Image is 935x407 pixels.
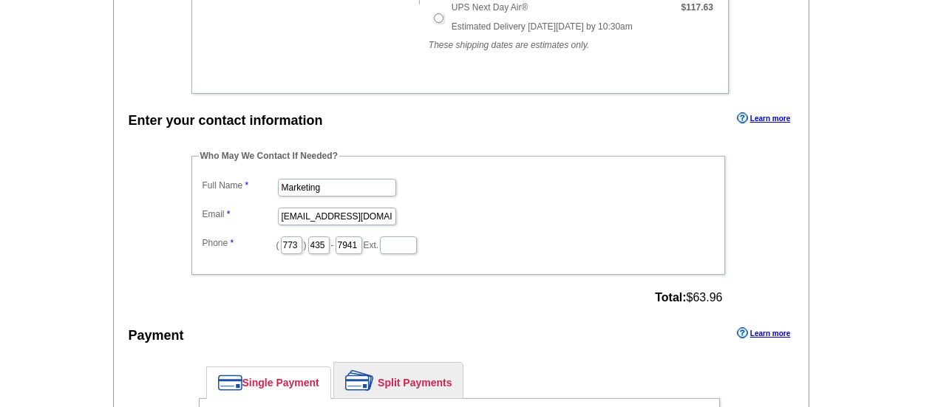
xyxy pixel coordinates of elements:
span: $63.96 [655,291,722,304]
span: Estimated Delivery [DATE][DATE] by 10:30am [452,21,633,32]
a: Learn more [737,327,790,339]
img: single-payment.png [218,374,242,391]
legend: Who May We Contact If Needed? [199,149,339,163]
em: These shipping dates are estimates only. [429,40,589,50]
div: Enter your contact information [129,111,323,131]
dd: ( ) - Ext. [199,233,718,256]
label: UPS Next Day Air® [452,1,528,14]
a: Learn more [737,112,790,124]
div: Payment [129,326,184,346]
strong: Total: [655,291,686,304]
a: Split Payments [334,363,463,398]
label: Email [203,208,276,221]
label: Full Name [203,179,276,192]
img: split-payment.png [345,370,374,391]
label: Phone [203,236,276,250]
strong: $117.63 [681,2,713,13]
a: Single Payment [207,367,330,398]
